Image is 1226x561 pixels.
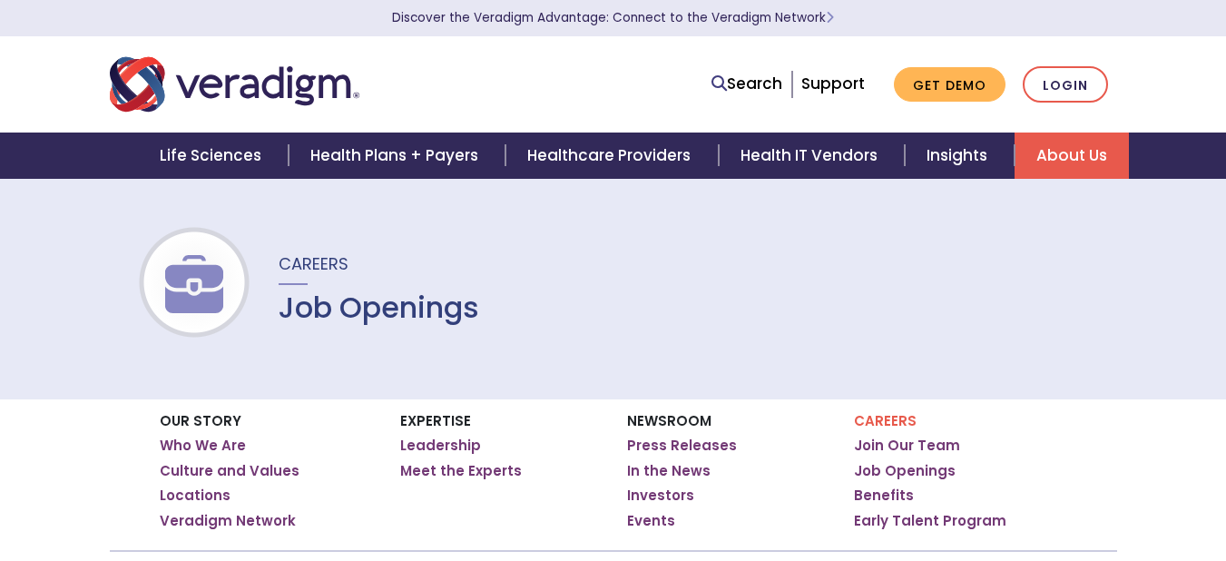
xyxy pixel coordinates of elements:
a: About Us [1015,133,1129,179]
a: Job Openings [854,462,956,480]
a: Insights [905,133,1015,179]
a: Who We Are [160,437,246,455]
a: Culture and Values [160,462,299,480]
a: Health IT Vendors [719,133,905,179]
a: Join Our Team [854,437,960,455]
span: Learn More [826,9,834,26]
a: Search [711,72,782,96]
a: Early Talent Program [854,512,1006,530]
a: Discover the Veradigm Advantage: Connect to the Veradigm NetworkLearn More [392,9,834,26]
img: Veradigm logo [110,54,359,114]
a: Health Plans + Payers [289,133,505,179]
h1: Job Openings [279,290,479,325]
a: Benefits [854,487,914,505]
a: Get Demo [894,67,1005,103]
a: Life Sciences [138,133,289,179]
a: Login [1023,66,1108,103]
a: Leadership [400,437,481,455]
a: Support [801,73,865,94]
a: Veradigm Network [160,512,296,530]
a: Investors [627,487,694,505]
a: Healthcare Providers [505,133,718,179]
a: Press Releases [627,437,737,455]
a: Meet the Experts [400,462,522,480]
span: Careers [279,252,348,275]
a: Locations [160,487,230,505]
a: In the News [627,462,711,480]
a: Events [627,512,675,530]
